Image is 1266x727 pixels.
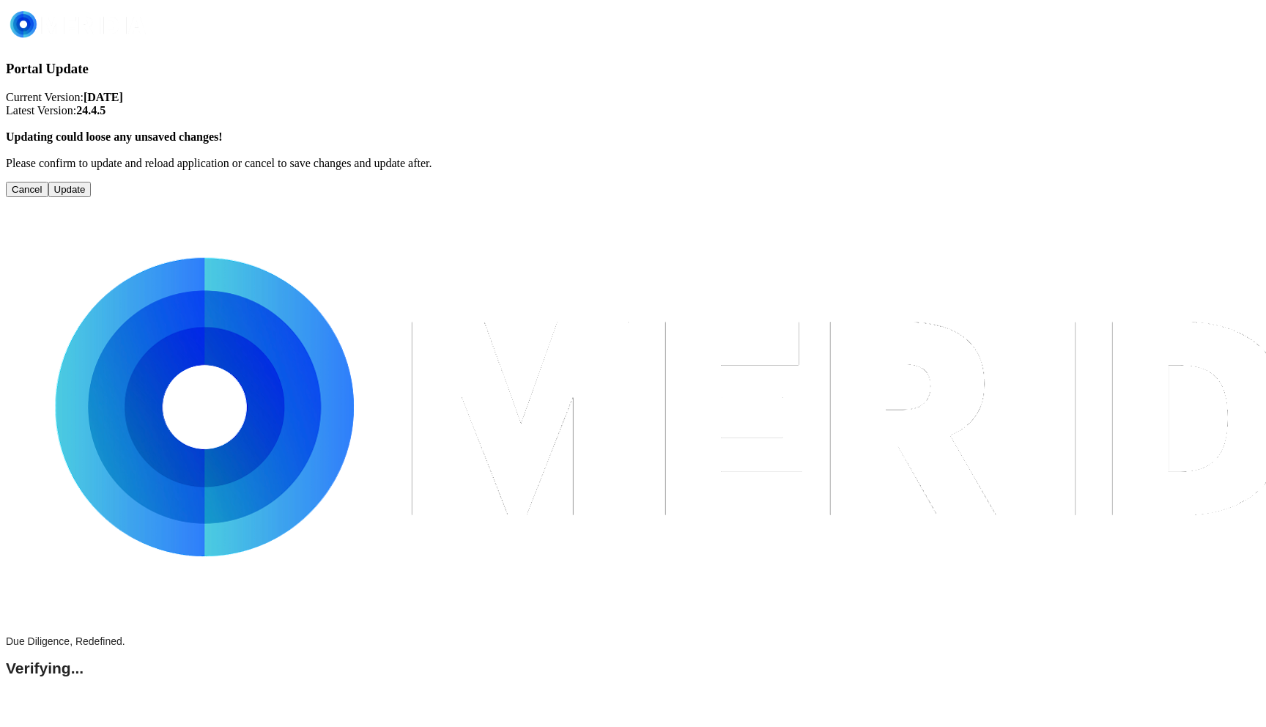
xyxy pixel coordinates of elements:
[76,104,105,117] strong: 24.4.5
[6,130,223,143] strong: Updating could loose any unsaved changes!
[6,635,125,647] span: Due Diligence, Redefined.
[48,182,92,197] button: Update
[6,182,48,197] button: Cancel
[6,6,152,44] img: Meridia Logo
[84,91,123,103] strong: [DATE]
[6,61,1260,77] h3: Portal Update
[6,661,1260,676] h2: Verifying...
[6,91,1260,170] p: Current Version: Latest Version: Please confirm to update and reload application or cancel to sav...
